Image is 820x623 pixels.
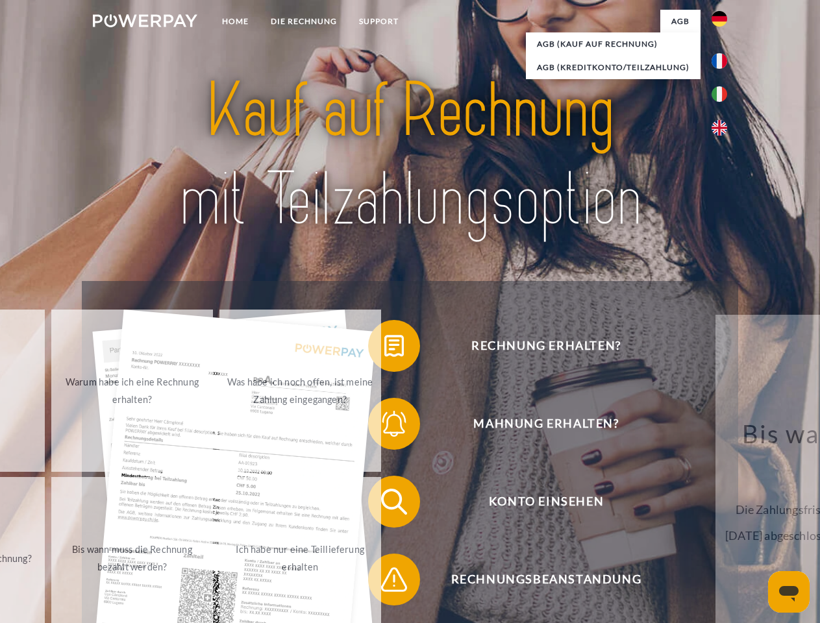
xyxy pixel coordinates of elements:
a: Home [211,10,260,33]
img: fr [712,53,727,69]
span: Konto einsehen [387,476,705,528]
a: AGB (Kreditkonto/Teilzahlung) [526,56,701,79]
img: logo-powerpay-white.svg [93,14,197,27]
div: Ich habe nur eine Teillieferung erhalten [227,541,373,576]
div: Warum habe ich eine Rechnung erhalten? [59,373,205,408]
iframe: Schaltfläche zum Öffnen des Messaging-Fensters [768,571,810,613]
div: Bis wann muss die Rechnung bezahlt werden? [59,541,205,576]
button: Konto einsehen [368,476,706,528]
img: de [712,11,727,27]
div: Was habe ich noch offen, ist meine Zahlung eingegangen? [227,373,373,408]
img: title-powerpay_de.svg [124,62,696,249]
a: Was habe ich noch offen, ist meine Zahlung eingegangen? [219,310,381,472]
img: it [712,86,727,102]
span: Rechnungsbeanstandung [387,554,705,605]
a: agb [660,10,701,33]
a: DIE RECHNUNG [260,10,348,33]
a: AGB (Kauf auf Rechnung) [526,32,701,56]
button: Rechnungsbeanstandung [368,554,706,605]
img: en [712,120,727,136]
a: SUPPORT [348,10,410,33]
